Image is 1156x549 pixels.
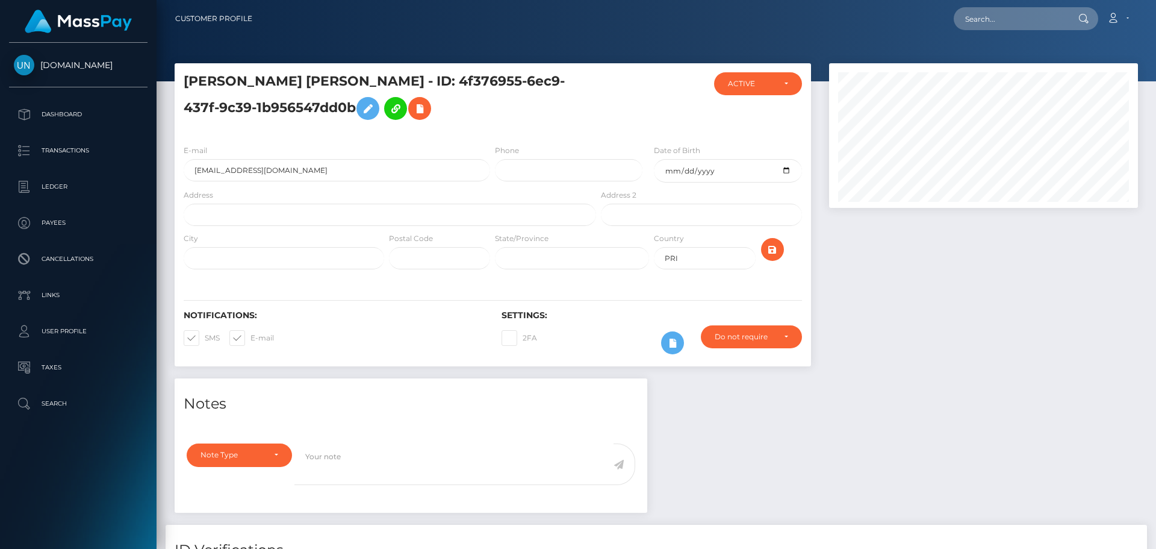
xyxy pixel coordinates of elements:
a: Cancellations [9,244,148,274]
input: Search... [954,7,1067,30]
a: Payees [9,208,148,238]
div: Do not require [715,332,774,342]
label: SMS [184,330,220,346]
label: E-mail [229,330,274,346]
a: Taxes [9,353,148,383]
h4: Notes [184,394,638,415]
p: Transactions [14,142,143,160]
button: ACTIVE [714,72,802,95]
label: Country [654,233,684,244]
p: Links [14,286,143,304]
p: Cancellations [14,250,143,268]
a: Customer Profile [175,6,252,31]
a: Links [9,280,148,310]
a: Ledger [9,172,148,202]
a: Dashboard [9,99,148,130]
label: Phone [495,145,519,156]
a: User Profile [9,316,148,347]
button: Note Type [187,444,292,466]
p: Taxes [14,359,143,377]
div: ACTIVE [728,79,774,89]
p: Dashboard [14,105,143,124]
p: User Profile [14,322,143,340]
h6: Notifications: [184,310,483,321]
img: MassPay Logo [25,10,132,33]
h6: Settings: [502,310,801,321]
label: City [184,233,198,244]
a: Search [9,389,148,419]
label: E-mail [184,145,207,156]
h5: [PERSON_NAME] [PERSON_NAME] - ID: 4f376955-6ec9-437f-9c39-1b956547dd0b [184,72,589,126]
p: Search [14,395,143,413]
label: Address 2 [601,190,636,201]
p: Payees [14,214,143,232]
p: Ledger [14,178,143,196]
a: Transactions [9,136,148,166]
img: Unlockt.me [14,55,34,75]
label: Date of Birth [654,145,700,156]
label: State/Province [495,233,548,244]
label: 2FA [502,330,537,346]
div: Note Type [200,450,264,460]
label: Postal Code [389,233,433,244]
span: [DOMAIN_NAME] [9,60,148,71]
label: Address [184,190,213,201]
button: Do not require [701,325,802,348]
